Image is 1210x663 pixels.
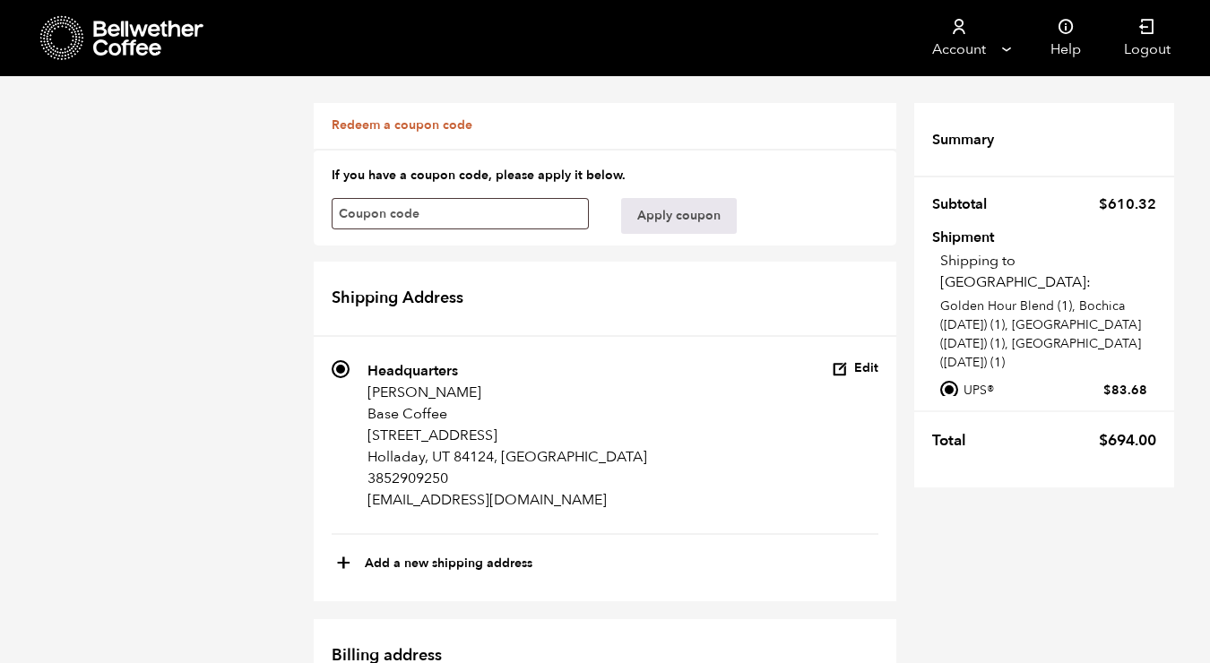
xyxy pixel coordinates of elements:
[940,250,1156,293] p: Shipping to [GEOGRAPHIC_DATA]:
[932,230,1035,242] th: Shipment
[932,121,1005,159] th: Summary
[336,548,351,579] span: +
[1099,430,1156,451] bdi: 694.00
[1099,430,1108,451] span: $
[1099,194,1108,214] span: $
[964,378,1147,423] label: UPS® Ground:
[1103,382,1111,399] span: $
[940,297,1156,372] p: Golden Hour Blend (1), Bochica ([DATE]) (1), [GEOGRAPHIC_DATA] ([DATE]) (1), [GEOGRAPHIC_DATA] ([...
[367,361,458,381] strong: Headquarters
[332,360,350,378] input: Headquarters [PERSON_NAME] Base Coffee [STREET_ADDRESS] Holladay, UT 84124, [GEOGRAPHIC_DATA] 385...
[621,198,737,234] button: Apply coupon
[1099,194,1156,214] bdi: 610.32
[336,548,532,579] button: +Add a new shipping address
[367,446,647,468] p: Holladay, UT 84124, [GEOGRAPHIC_DATA]
[367,425,647,446] p: [STREET_ADDRESS]
[314,262,896,337] h2: Shipping Address
[367,489,647,511] p: [EMAIL_ADDRESS][DOMAIN_NAME]
[932,421,977,461] th: Total
[332,116,472,133] a: Redeem a coupon code
[332,198,589,229] input: Coupon code
[832,360,878,377] button: Edit
[367,468,647,489] p: 3852909250
[932,185,998,223] th: Subtotal
[332,166,878,185] p: If you have a coupon code, please apply it below.
[1103,382,1147,399] bdi: 83.68
[367,403,647,425] p: Base Coffee
[367,382,647,403] p: [PERSON_NAME]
